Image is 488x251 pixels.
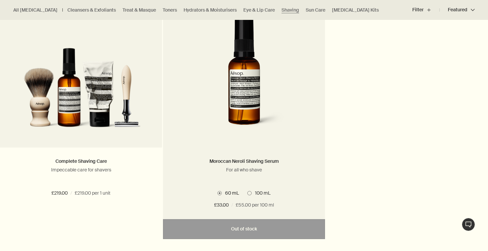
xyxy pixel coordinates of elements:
[231,201,233,209] span: /
[462,218,475,231] button: Live Assistance
[51,189,68,197] span: £219.00
[67,7,116,13] a: Cleansers & Exfoliants
[10,167,152,173] p: Impeccable care for shavers
[70,189,72,197] span: /
[243,7,275,13] a: Eye & Lip Care
[214,201,229,209] span: £33.00
[184,7,237,13] a: Hydrators & Moisturisers
[55,158,107,164] a: Complete Shaving Care
[122,7,156,13] a: Treat & Masque
[75,189,111,197] span: £219.00 per 1 unit
[222,190,239,196] span: 60 mL
[440,2,475,18] button: Featured
[163,15,325,148] a: Moroccan Neroli Shaving Serum with pump
[173,167,315,173] p: For all who shave
[306,7,325,13] a: Sun Care
[282,7,299,13] a: Shaving
[163,219,325,239] button: Out of stock - £33.00
[209,158,279,164] a: Moroccan Neroli Shaving Serum
[181,15,307,138] img: Moroccan Neroli Shaving Serum with pump
[13,7,57,13] a: All [MEDICAL_DATA]
[412,2,440,18] button: Filter
[252,190,271,196] span: 100 mL
[163,7,177,13] a: Toners
[332,7,379,13] a: [MEDICAL_DATA] Kits
[236,201,274,209] span: £55.00 per 100 ml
